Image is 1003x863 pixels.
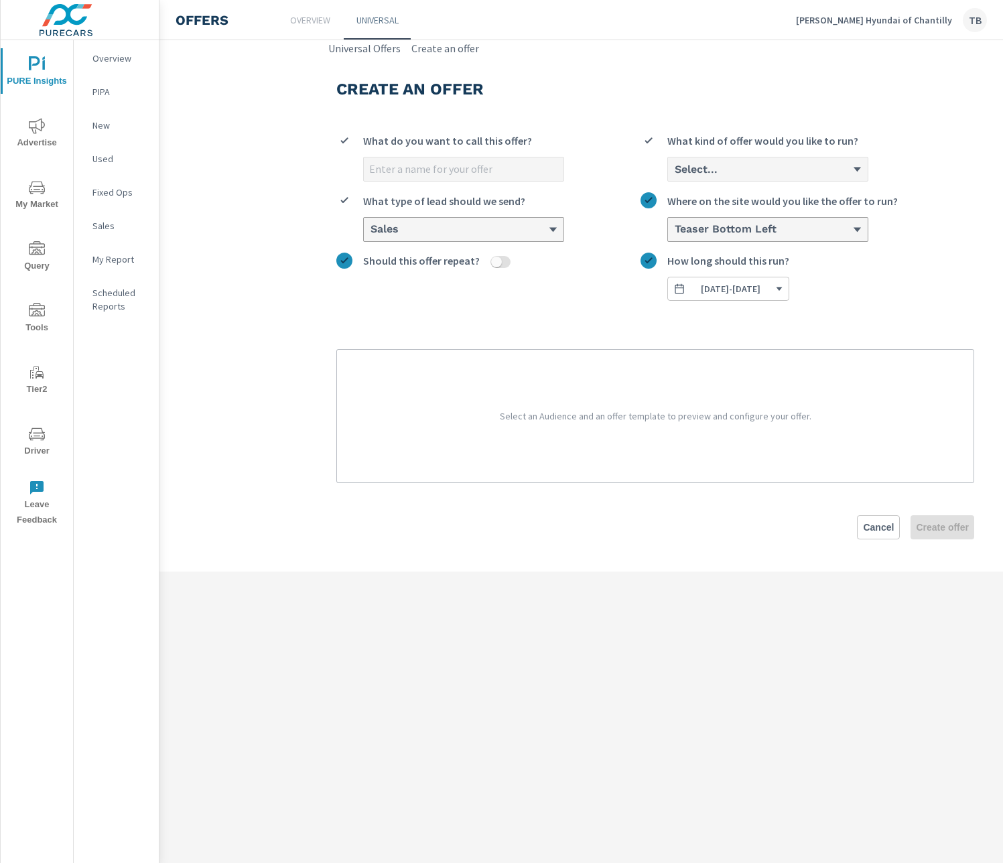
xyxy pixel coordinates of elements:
span: PURE Insights [5,56,69,89]
span: Cancel [863,521,894,533]
div: Sales [74,216,159,236]
span: What type of lead should we send? [363,193,525,209]
p: Fixed Ops [92,186,148,199]
input: Where on the site would you like the offer to run? [673,224,675,236]
span: Where on the site would you like the offer to run? [667,193,898,209]
h6: Sales [371,222,399,236]
span: What kind of offer would you like to run? [667,133,858,149]
p: PIPA [92,85,148,98]
span: Driver [5,426,69,459]
input: What do you want to call this offer? [364,157,563,181]
h6: Select... [675,163,718,176]
span: Leave Feedback [5,480,69,528]
input: What kind of offer would you like to run? [673,163,675,176]
p: Sales [92,219,148,233]
div: Used [74,149,159,169]
p: Used [92,152,148,165]
span: [DATE] - [DATE] [701,283,760,295]
h3: Create an offer [336,78,484,101]
div: Fixed Ops [74,182,159,202]
input: What type of lead should we send? [369,224,371,236]
span: What do you want to call this offer? [363,133,532,149]
div: New [74,115,159,135]
p: [PERSON_NAME] Hyundai of Chantilly [796,14,952,26]
a: Universal Offers [328,40,401,56]
span: Advertise [5,118,69,151]
p: New [92,119,148,132]
p: Universal [356,13,399,27]
p: Overview [92,52,148,65]
div: PIPA [74,82,159,102]
span: My Market [5,180,69,212]
p: Scheduled Reports [92,286,148,313]
h6: Teaser Bottom Left [675,222,777,236]
p: My Report [92,253,148,266]
span: How long should this run? [667,253,789,269]
div: Scheduled Reports [74,283,159,316]
p: Select an Audience and an offer template to preview and configure your offer. [353,366,957,466]
h4: Offers [176,12,228,28]
div: Overview [74,48,159,68]
p: Overview [290,13,330,27]
button: How long should this run? [667,277,789,301]
a: Cancel [857,515,900,539]
span: Tier2 [5,364,69,397]
button: Should this offer repeat? [491,256,502,268]
span: Tools [5,303,69,336]
div: My Report [74,249,159,269]
span: Query [5,241,69,274]
span: Should this offer repeat? [363,253,480,269]
div: TB [963,8,987,32]
div: nav menu [1,40,73,533]
a: Create an offer [411,40,479,56]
